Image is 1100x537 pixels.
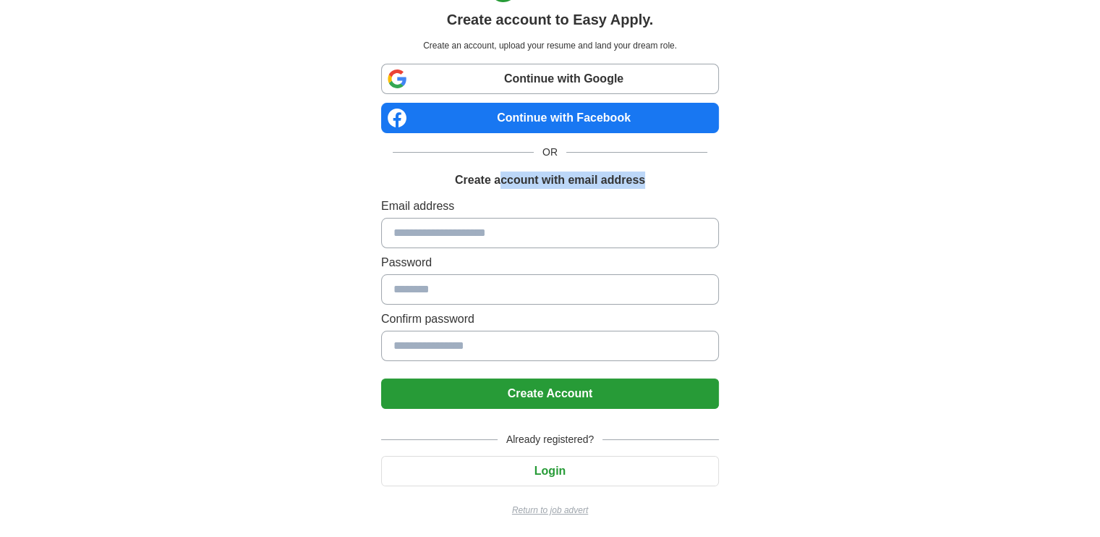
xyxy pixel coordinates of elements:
button: Create Account [381,379,719,409]
a: Return to job advert [381,504,719,517]
h1: Create account with email address [455,172,645,189]
a: Continue with Facebook [381,103,719,133]
a: Login [381,465,719,477]
label: Confirm password [381,310,719,328]
a: Continue with Google [381,64,719,94]
label: Password [381,254,719,271]
label: Email address [381,198,719,215]
span: OR [534,145,566,160]
h1: Create account to Easy Apply. [447,9,654,30]
p: Create an account, upload your resume and land your dream role. [384,39,716,52]
button: Login [381,456,719,486]
span: Already registered? [498,432,602,447]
